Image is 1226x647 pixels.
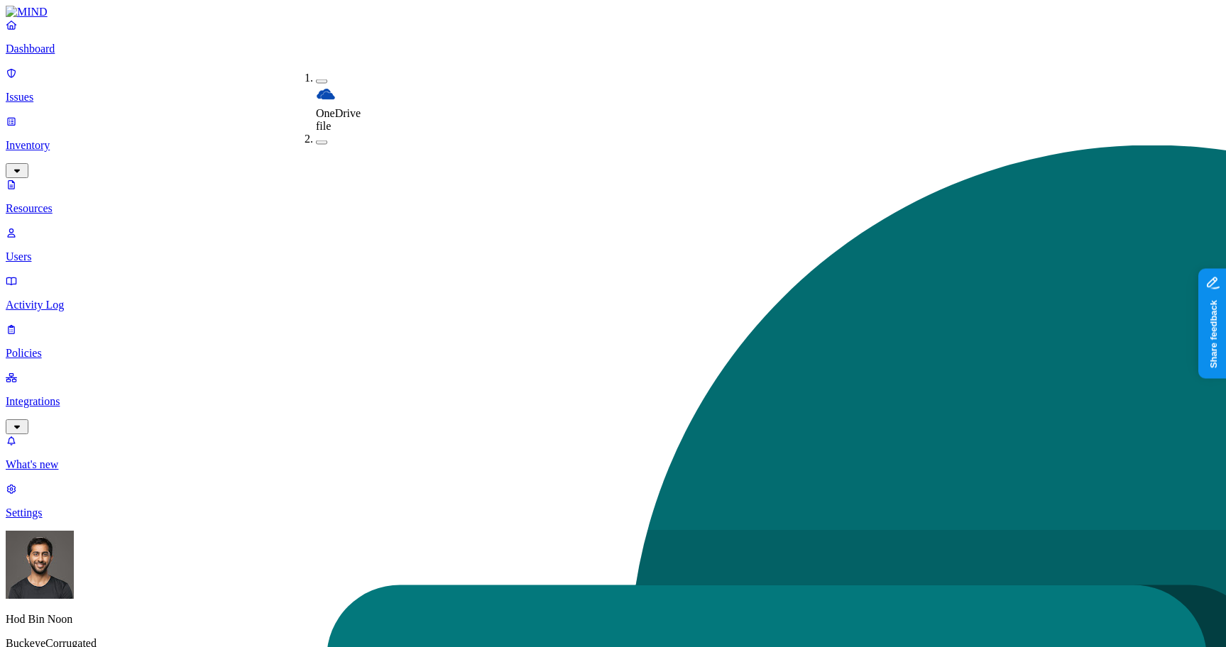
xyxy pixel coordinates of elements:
p: Inventory [6,139,1220,152]
a: Settings [6,482,1220,519]
a: Integrations [6,371,1220,432]
a: Resources [6,178,1220,215]
a: Issues [6,67,1220,104]
p: Integrations [6,395,1220,408]
p: Users [6,250,1220,263]
span: OneDrive file [316,107,361,132]
img: onedrive [316,84,336,104]
a: Inventory [6,115,1220,176]
a: MIND [6,6,1220,18]
img: MIND [6,6,48,18]
p: Activity Log [6,299,1220,311]
img: Hod Bin Noon [6,531,74,599]
a: Dashboard [6,18,1220,55]
a: Users [6,226,1220,263]
p: Settings [6,507,1220,519]
p: Hod Bin Noon [6,613,1220,626]
p: Resources [6,202,1220,215]
p: What's new [6,458,1220,471]
p: Issues [6,91,1220,104]
p: Policies [6,347,1220,360]
a: Policies [6,323,1220,360]
a: Activity Log [6,275,1220,311]
a: What's new [6,434,1220,471]
p: Dashboard [6,43,1220,55]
